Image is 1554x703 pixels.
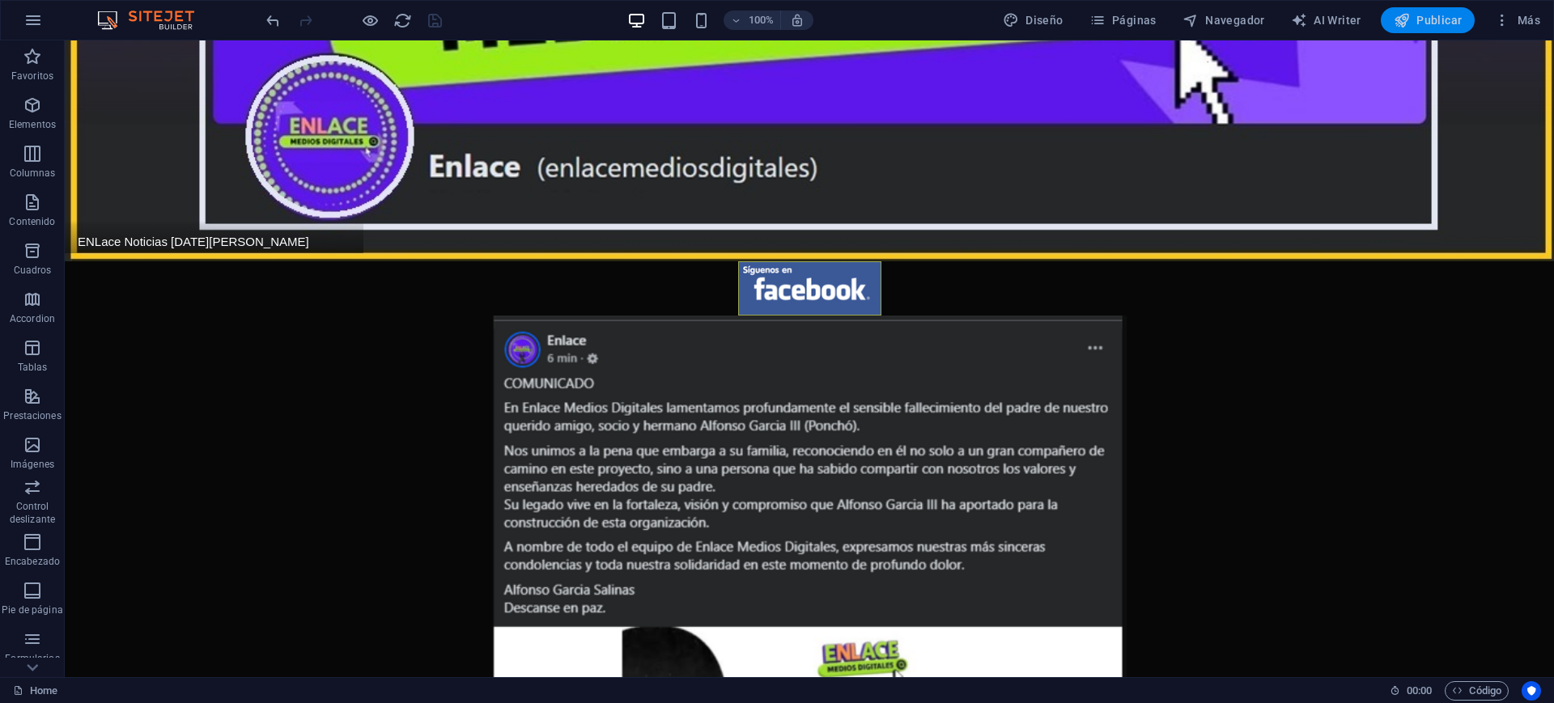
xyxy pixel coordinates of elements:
button: reload [393,11,412,30]
button: Publicar [1381,7,1475,33]
button: Usercentrics [1522,681,1541,701]
span: Código [1452,681,1501,701]
p: Formularios [5,652,59,665]
span: AI Writer [1291,12,1361,28]
p: Tablas [18,361,48,374]
p: Imágenes [11,458,54,471]
img: Editor Logo [93,11,214,30]
p: Cuadros [14,264,52,277]
span: Publicar [1394,12,1463,28]
button: Haz clic para salir del modo de previsualización y seguir editando [360,11,380,30]
p: Contenido [9,215,55,228]
button: Más [1488,7,1547,33]
p: Accordion [10,312,55,325]
span: Más [1494,12,1540,28]
div: Diseño (Ctrl+Alt+Y) [996,7,1070,33]
i: Deshacer: Añadir elemento (Ctrl+Z) [264,11,282,30]
h6: Tiempo de la sesión [1390,681,1433,701]
span: Navegador [1182,12,1265,28]
a: Haz clic para cancelar la selección y doble clic para abrir páginas [13,681,57,701]
span: : [1418,684,1420,697]
span: Diseño [1003,12,1064,28]
p: Encabezado [5,555,60,568]
p: Elementos [9,118,56,131]
button: Diseño [996,7,1070,33]
p: Columnas [10,167,56,180]
button: Código [1445,681,1509,701]
p: Pie de página [2,603,62,616]
button: 100% [724,11,781,30]
button: undo [263,11,282,30]
button: Navegador [1176,7,1272,33]
button: Páginas [1083,7,1163,33]
h6: 100% [748,11,774,30]
i: Volver a cargar página [393,11,412,30]
p: Favoritos [11,70,53,83]
span: 00 00 [1407,681,1432,701]
p: Prestaciones [3,409,61,422]
span: Páginas [1089,12,1157,28]
i: Al redimensionar, ajustar el nivel de zoom automáticamente para ajustarse al dispositivo elegido. [790,13,805,28]
button: AI Writer [1284,7,1368,33]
